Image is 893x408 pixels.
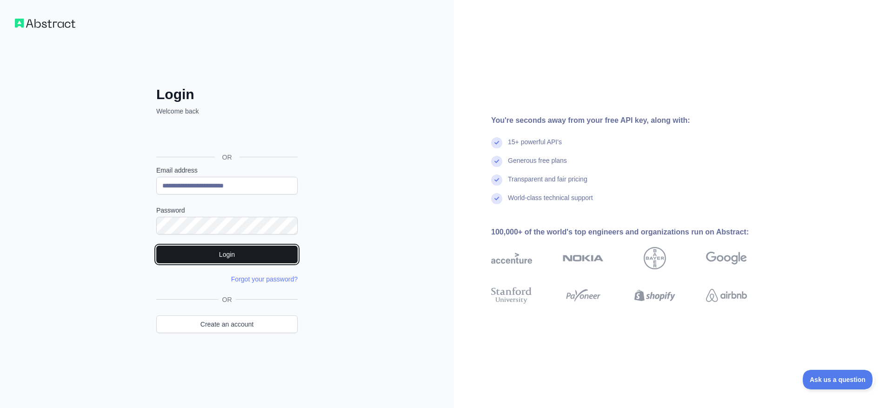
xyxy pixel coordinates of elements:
[215,153,240,162] span: OR
[491,227,777,238] div: 100,000+ of the world's top engineers and organizations run on Abstract:
[491,285,532,306] img: stanford university
[156,206,298,215] label: Password
[634,285,675,306] img: shopify
[156,107,298,116] p: Welcome back
[156,246,298,263] button: Login
[644,247,666,269] img: bayer
[491,174,502,186] img: check mark
[156,166,298,175] label: Email address
[156,126,296,147] div: Sign in with Google. Opens in new tab
[491,193,502,204] img: check mark
[15,19,75,28] img: Workflow
[508,174,587,193] div: Transparent and fair pricing
[491,137,502,148] img: check mark
[219,295,236,304] span: OR
[508,137,562,156] div: 15+ powerful API's
[508,156,567,174] div: Generous free plans
[156,315,298,333] a: Create an account
[491,247,532,269] img: accenture
[706,285,747,306] img: airbnb
[508,193,593,212] div: World-class technical support
[563,285,604,306] img: payoneer
[491,156,502,167] img: check mark
[231,275,298,283] a: Forgot your password?
[563,247,604,269] img: nokia
[156,86,298,103] h2: Login
[491,115,777,126] div: You're seconds away from your free API key, along with:
[803,370,874,389] iframe: Toggle Customer Support
[706,247,747,269] img: google
[152,126,300,147] iframe: Sign in with Google Button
